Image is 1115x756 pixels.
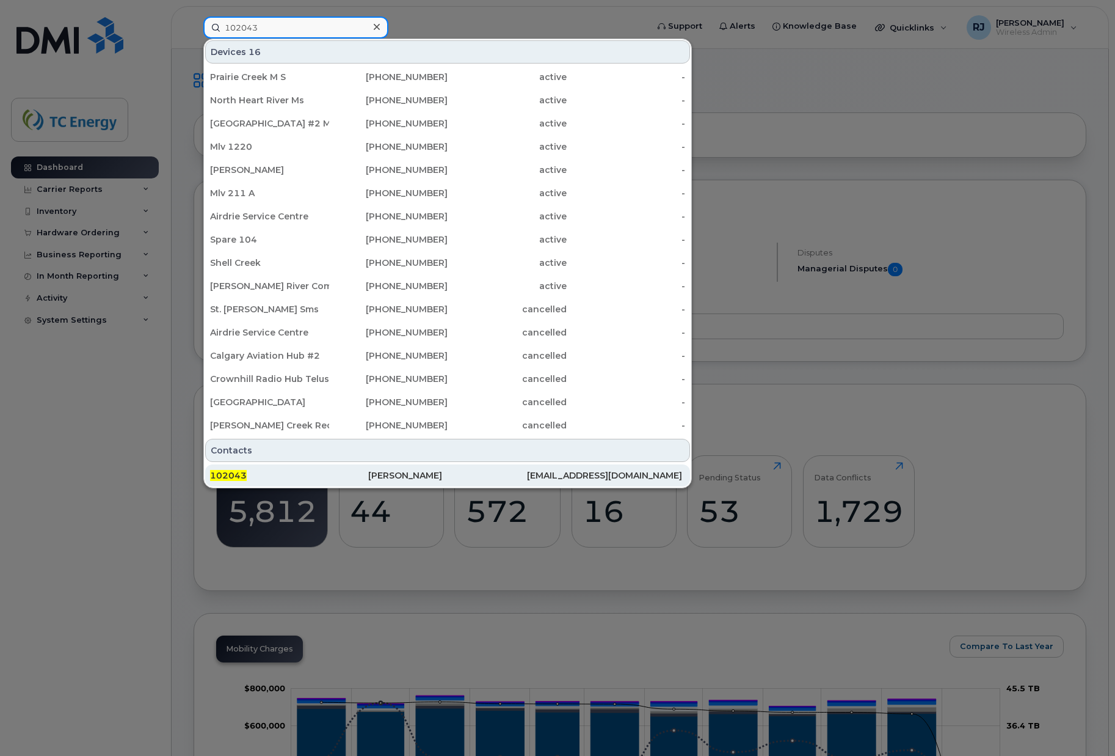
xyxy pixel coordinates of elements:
div: cancelled [448,396,567,408]
a: Prairie Creek M S[PHONE_NUMBER]active- [205,66,690,88]
a: [GEOGRAPHIC_DATA][PHONE_NUMBER]cancelled- [205,391,690,413]
div: [PHONE_NUMBER] [329,117,448,130]
div: North Heart River Ms [210,94,329,106]
div: - [567,117,686,130]
div: [PERSON_NAME] River Compressor Sta [210,280,329,292]
div: Airdrie Service Centre [210,326,329,339]
div: [PHONE_NUMBER] [329,326,448,339]
div: [PHONE_NUMBER] [329,350,448,362]
div: [PERSON_NAME] [210,164,329,176]
div: [PHONE_NUMBER] [329,233,448,246]
div: [EMAIL_ADDRESS][DOMAIN_NAME] [527,469,685,482]
div: - [567,187,686,199]
div: [PHONE_NUMBER] [329,396,448,408]
div: - [567,303,686,315]
div: - [567,257,686,269]
div: St. [PERSON_NAME] Sms [210,303,329,315]
div: Airdrie Service Centre [210,210,329,222]
a: St. [PERSON_NAME] Sms[PHONE_NUMBER]cancelled- [205,298,690,320]
div: [PHONE_NUMBER] [329,373,448,385]
div: active [448,233,567,246]
a: Spare 104[PHONE_NUMBER]active- [205,229,690,251]
div: active [448,164,567,176]
div: Mlv 1220 [210,141,329,153]
div: [PHONE_NUMBER] [329,141,448,153]
a: Airdrie Service Centre[PHONE_NUMBER]active- [205,205,690,227]
a: Crownhill Radio Hub Telus[PHONE_NUMBER]cancelled- [205,368,690,390]
div: - [567,350,686,362]
div: [PERSON_NAME] Creek Receipt Meter Station [210,419,329,431]
a: [PERSON_NAME] Creek Receipt Meter Station[PHONE_NUMBER]cancelled- [205,414,690,436]
div: cancelled [448,326,567,339]
div: - [567,94,686,106]
span: 102043 [210,470,247,481]
div: active [448,257,567,269]
iframe: Messenger Launcher [1062,703,1106,747]
a: Mlv 1220[PHONE_NUMBER]active- [205,136,690,158]
a: Shell Creek[PHONE_NUMBER]active- [205,252,690,274]
div: Crownhill Radio Hub Telus [210,373,329,385]
div: [PHONE_NUMBER] [329,94,448,106]
div: active [448,187,567,199]
span: 16 [249,46,261,58]
div: Contacts [205,439,690,462]
div: [PHONE_NUMBER] [329,280,448,292]
div: - [567,71,686,83]
div: [PHONE_NUMBER] [329,210,448,222]
div: - [567,373,686,385]
div: active [448,280,567,292]
a: Mlv 211 A[PHONE_NUMBER]active- [205,182,690,204]
div: - [567,233,686,246]
div: cancelled [448,419,567,431]
a: [PERSON_NAME][PHONE_NUMBER]active- [205,159,690,181]
a: [PERSON_NAME] River Compressor Sta[PHONE_NUMBER]active- [205,275,690,297]
div: [PHONE_NUMBER] [329,257,448,269]
div: - [567,396,686,408]
div: [PHONE_NUMBER] [329,303,448,315]
div: active [448,117,567,130]
div: active [448,94,567,106]
div: [PHONE_NUMBER] [329,71,448,83]
div: Shell Creek [210,257,329,269]
a: Airdrie Service Centre[PHONE_NUMBER]cancelled- [205,321,690,343]
div: - [567,280,686,292]
div: cancelled [448,373,567,385]
a: [GEOGRAPHIC_DATA] #2 Meter[PHONE_NUMBER]active- [205,112,690,134]
div: Devices [205,40,690,64]
div: active [448,71,567,83]
div: [PHONE_NUMBER] [329,164,448,176]
div: [PHONE_NUMBER] [329,419,448,431]
a: North Heart River Ms[PHONE_NUMBER]active- [205,89,690,111]
div: [PERSON_NAME] [368,469,526,482]
div: - [567,326,686,339]
div: cancelled [448,350,567,362]
div: - [567,141,686,153]
div: [GEOGRAPHIC_DATA] #2 Meter [210,117,329,130]
div: - [567,164,686,176]
div: Calgary Aviation Hub #2 [210,350,329,362]
a: Calgary Aviation Hub #2[PHONE_NUMBER]cancelled- [205,345,690,367]
div: - [567,419,686,431]
div: [PHONE_NUMBER] [329,187,448,199]
div: active [448,141,567,153]
div: Spare 104 [210,233,329,246]
div: cancelled [448,303,567,315]
div: Mlv 211 A [210,187,329,199]
div: active [448,210,567,222]
div: - [567,210,686,222]
a: 102043[PERSON_NAME][EMAIL_ADDRESS][DOMAIN_NAME] [205,464,690,486]
div: Prairie Creek M S [210,71,329,83]
div: [GEOGRAPHIC_DATA] [210,396,329,408]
